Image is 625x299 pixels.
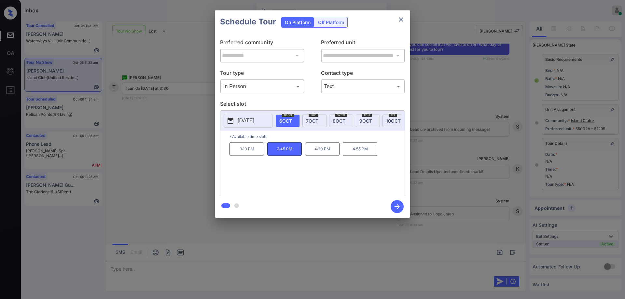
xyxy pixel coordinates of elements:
p: 3:10 PM [229,142,264,156]
button: [DATE] [224,114,272,128]
p: Tour type [220,69,304,79]
span: mon [282,113,294,117]
p: Contact type [321,69,405,79]
p: 4:55 PM [343,142,377,156]
span: 6 OCT [279,118,292,124]
h2: Schedule Tour [215,10,281,33]
span: 10 OCT [386,118,401,124]
div: date-select [276,115,300,127]
div: date-select [382,115,407,127]
span: 9 OCT [359,118,372,124]
button: close [395,13,408,26]
span: fri [389,113,397,117]
span: 7 OCT [306,118,318,124]
div: date-select [356,115,380,127]
span: thu [362,113,372,117]
span: wed [335,113,347,117]
button: btn-next [387,198,408,215]
p: [DATE] [238,117,254,125]
div: In Person [222,81,303,92]
p: 4:20 PM [305,142,340,156]
span: tue [309,113,318,117]
div: Off Platform [315,17,347,27]
span: 8 OCT [333,118,345,124]
p: Preferred unit [321,38,405,49]
p: Preferred community [220,38,304,49]
p: Select slot [220,100,405,110]
p: 3:45 PM [267,142,302,156]
div: date-select [302,115,326,127]
p: *Available time slots [229,131,405,142]
div: On Platform [282,17,314,27]
div: date-select [329,115,353,127]
div: Text [323,81,404,92]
